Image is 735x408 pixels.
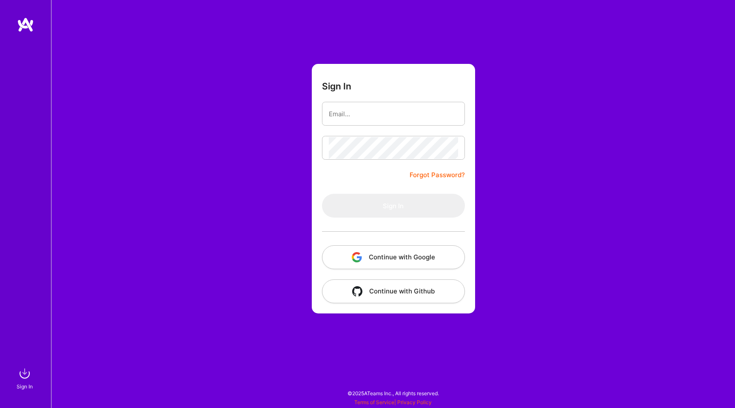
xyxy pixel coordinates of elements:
[17,382,33,391] div: Sign In
[410,170,465,180] a: Forgot Password?
[16,365,33,382] img: sign in
[51,382,735,404] div: © 2025 ATeams Inc., All rights reserved.
[397,399,432,405] a: Privacy Policy
[18,365,33,391] a: sign inSign In
[352,252,362,262] img: icon
[329,103,458,125] input: Email...
[354,399,432,405] span: |
[17,17,34,32] img: logo
[352,286,362,296] img: icon
[322,81,351,92] h3: Sign In
[354,399,394,405] a: Terms of Service
[322,245,465,269] button: Continue with Google
[322,194,465,218] button: Sign In
[322,279,465,303] button: Continue with Github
